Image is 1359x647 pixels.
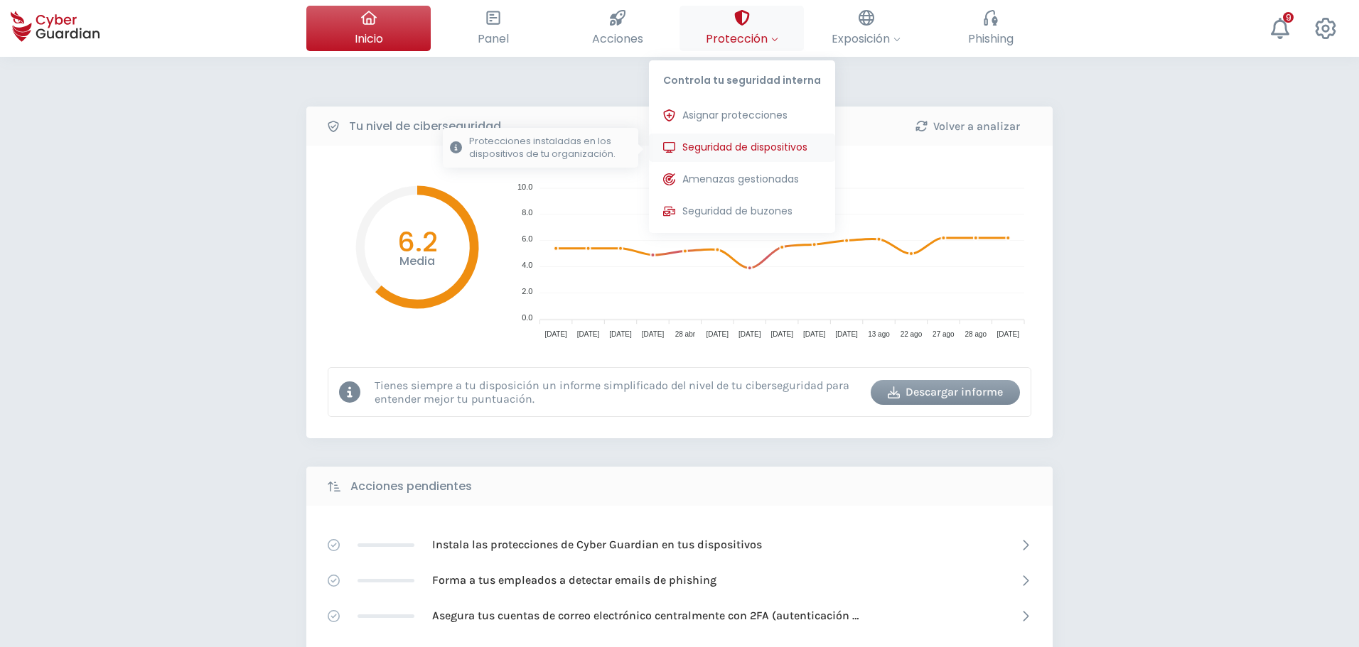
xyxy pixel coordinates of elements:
p: Instala las protecciones de Cyber Guardian en tus dispositivos [432,537,762,553]
p: Forma a tus empleados a detectar emails de phishing [432,572,716,588]
div: Volver a analizar [903,118,1031,135]
tspan: 8.0 [522,208,532,217]
b: Tu nivel de ciberseguridad [349,118,501,135]
tspan: [DATE] [997,330,1020,338]
tspan: [DATE] [707,330,729,338]
button: Acciones [555,6,679,51]
span: Panel [478,30,509,48]
tspan: [DATE] [835,330,858,338]
tspan: 22 ago [901,330,923,338]
p: Tienes siempre a tu disposición un informe simplificado del nivel de tu ciberseguridad para enten... [375,379,860,406]
tspan: 0.0 [522,313,532,322]
span: Amenazas gestionadas [682,172,799,187]
tspan: [DATE] [544,330,567,338]
span: Phishing [968,30,1014,48]
p: Controla tu seguridad interna [649,60,835,94]
tspan: 4.0 [522,261,532,269]
tspan: [DATE] [577,330,600,338]
button: ProtecciónControla tu seguridad internaAsignar proteccionesSeguridad de dispositivosProtecciones ... [679,6,804,51]
tspan: 28 ago [965,330,987,338]
tspan: 27 ago [933,330,955,338]
tspan: 6.0 [522,234,532,243]
tspan: [DATE] [770,330,793,338]
span: Protección [706,30,778,48]
span: Acciones [592,30,643,48]
button: Panel [431,6,555,51]
tspan: 28 abr [675,330,696,338]
tspan: 13 ago [868,330,890,338]
span: Exposición [832,30,901,48]
button: Descargar informe [871,380,1020,405]
button: Phishing [928,6,1053,51]
tspan: [DATE] [642,330,665,338]
button: Inicio [306,6,431,51]
tspan: [DATE] [803,330,826,338]
tspan: 10.0 [517,183,532,191]
button: Amenazas gestionadas [649,165,835,194]
div: 9 [1283,12,1294,23]
span: Asignar protecciones [682,108,788,123]
p: Protecciones instaladas en los dispositivos de tu organización. [469,135,631,161]
span: Seguridad de dispositivos [682,140,807,155]
p: Asegura tus cuentas de correo electrónico centralmente con 2FA (autenticación [PERSON_NAME] factor) [432,608,859,624]
button: Seguridad de dispositivosProtecciones instaladas en los dispositivos de tu organización. [649,134,835,162]
span: Seguridad de buzones [682,204,793,219]
tspan: [DATE] [609,330,632,338]
button: Seguridad de buzones [649,197,835,226]
button: Asignar protecciones [649,102,835,130]
div: Descargar informe [881,384,1009,401]
span: Inicio [355,30,383,48]
button: Exposición [804,6,928,51]
b: Acciones pendientes [350,478,472,495]
button: Volver a analizar [893,114,1042,138]
tspan: [DATE] [738,330,761,338]
tspan: 2.0 [522,287,532,295]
